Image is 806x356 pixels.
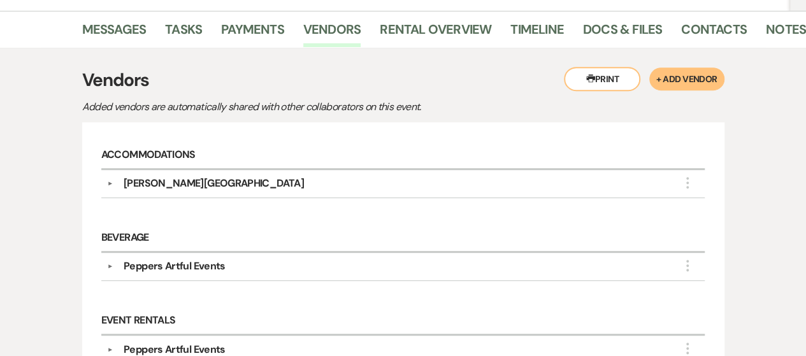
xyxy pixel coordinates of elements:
[82,99,528,115] p: Added vendors are automatically shared with other collaborators on this event.
[165,19,202,47] a: Tasks
[221,19,284,47] a: Payments
[303,19,361,47] a: Vendors
[564,67,640,91] button: Print
[101,225,705,253] h6: Beverage
[124,176,304,191] div: [PERSON_NAME][GEOGRAPHIC_DATA]
[124,259,226,274] div: Peppers Artful Events
[103,346,118,353] button: ▼
[101,141,705,169] h6: Accommodations
[649,68,724,90] button: + Add Vendor
[583,19,662,47] a: Docs & Files
[82,67,724,94] h3: Vendors
[681,19,747,47] a: Contacts
[510,19,564,47] a: Timeline
[82,19,147,47] a: Messages
[103,180,118,187] button: ▼
[101,308,705,336] h6: Event Rentals
[766,19,806,47] a: Notes
[380,19,491,47] a: Rental Overview
[103,263,118,269] button: ▼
